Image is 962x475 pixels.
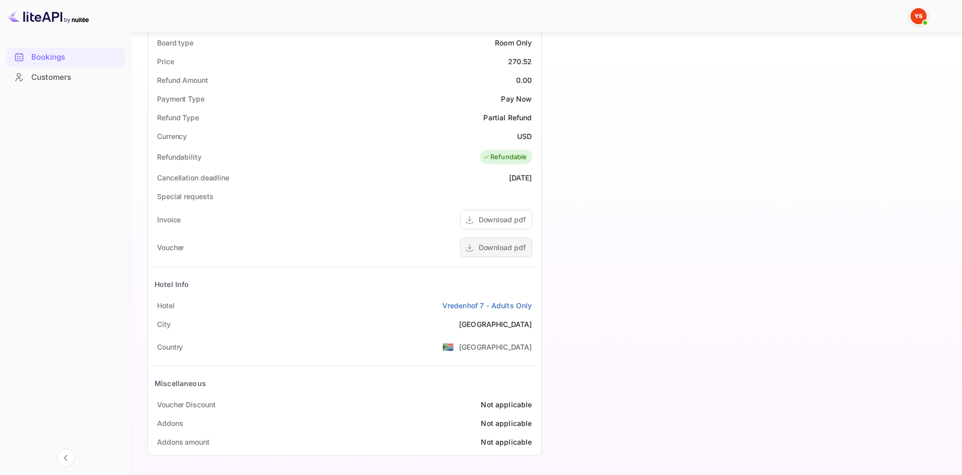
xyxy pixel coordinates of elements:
div: Customers [31,72,120,83]
div: Country [157,342,183,352]
div: Download pdf [479,214,526,225]
div: Partial Refund [483,112,532,123]
div: Currency [157,131,187,141]
div: Refundable [483,152,527,162]
div: Invoice [157,214,181,225]
div: Download pdf [479,242,526,253]
div: Price [157,56,174,67]
div: 270.52 [508,56,532,67]
a: Bookings [6,47,125,66]
div: [GEOGRAPHIC_DATA] [459,319,532,329]
div: Refund Type [157,112,199,123]
div: Refundability [157,152,201,162]
div: Customers [6,68,125,87]
div: Cancellation deadline [157,172,229,183]
img: Yandex Support [910,8,927,24]
button: Collapse navigation [57,449,75,467]
div: Not applicable [481,418,532,429]
div: Not applicable [481,437,532,447]
div: Miscellaneous [155,378,206,389]
div: Board type [157,37,193,48]
div: City [157,319,171,329]
div: 0.00 [516,75,532,85]
div: [GEOGRAPHIC_DATA] [459,342,532,352]
div: Not applicable [481,399,532,410]
div: Room Only [495,37,532,48]
div: Hotel [157,300,175,311]
div: Bookings [31,52,120,63]
span: United States [442,338,454,356]
div: Hotel Info [155,279,189,290]
div: Payment Type [157,93,205,104]
a: Vredenhof 7 - Adults Only [442,300,532,311]
div: Bookings [6,47,125,67]
img: LiteAPI logo [8,8,89,24]
div: Pay Now [501,93,532,104]
div: Refund Amount [157,75,208,85]
div: Addons [157,418,183,429]
div: Voucher Discount [157,399,215,410]
a: Customers [6,68,125,86]
div: Addons amount [157,437,210,447]
div: Voucher [157,242,184,253]
div: USD [517,131,532,141]
div: Special requests [157,191,213,202]
div: [DATE] [509,172,532,183]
